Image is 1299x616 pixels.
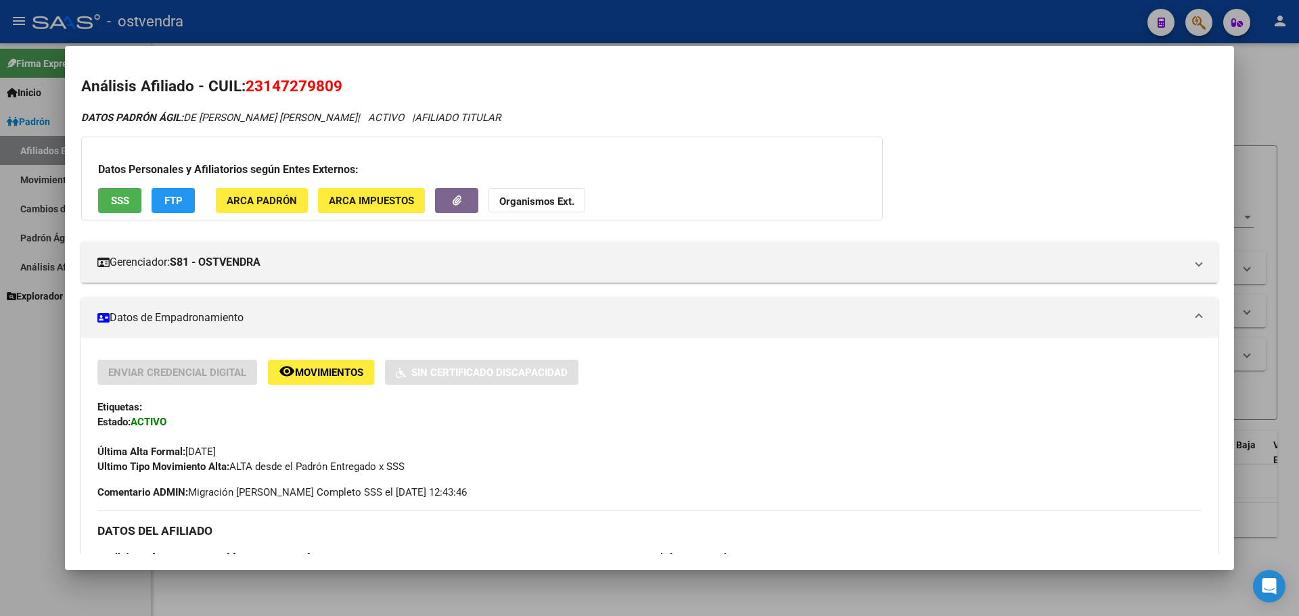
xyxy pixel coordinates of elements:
[97,401,142,413] strong: Etiquetas:
[411,366,568,379] span: Sin Certificado Discapacidad
[97,416,131,428] strong: Estado:
[488,188,585,213] button: Organismos Ext.
[97,446,185,458] strong: Última Alta Formal:
[111,195,129,207] span: SSS
[81,242,1218,283] mat-expansion-panel-header: Gerenciador:S81 - OSTVENDRA
[97,310,1185,326] mat-panel-title: Datos de Empadronamiento
[81,112,501,124] i: | ACTIVO |
[246,77,342,95] span: 23147279809
[98,162,866,178] h3: Datos Personales y Afiliatorios según Entes Externos:
[385,360,578,385] button: Sin Certificado Discapacidad
[164,195,183,207] span: FTP
[81,298,1218,338] mat-expansion-panel-header: Datos de Empadronamiento
[81,112,183,124] strong: DATOS PADRÓN ÁGIL:
[170,254,260,270] strong: S81 - OSTVENDRA
[415,112,501,124] span: AFILIADO TITULAR
[97,552,311,564] span: DE [PERSON_NAME] [PERSON_NAME]
[97,552,137,564] strong: Apellido:
[97,446,216,458] span: [DATE]
[1253,570,1285,602] div: Open Intercom Messenger
[216,188,308,213] button: ARCA Padrón
[499,195,574,208] strong: Organismos Ext.
[98,188,141,213] button: SSS
[97,254,1185,270] mat-panel-title: Gerenciador:
[81,112,357,124] span: DE [PERSON_NAME] [PERSON_NAME]
[279,363,295,379] mat-icon: remove_red_eye
[329,195,414,207] span: ARCA Impuestos
[295,366,363,379] span: Movimientos
[97,360,257,385] button: Enviar Credencial Digital
[152,188,195,213] button: FTP
[97,485,467,500] span: Migración [PERSON_NAME] Completo SSS el [DATE] 12:43:46
[227,195,297,207] span: ARCA Padrón
[97,460,229,473] strong: Ultimo Tipo Movimiento Alta:
[131,416,166,428] strong: ACTIVO
[81,75,1218,98] h2: Análisis Afiliado - CUIL:
[97,523,1202,538] h3: DATOS DEL AFILIADO
[108,366,246,379] span: Enviar Credencial Digital
[649,552,739,564] strong: Teléfono Particular:
[268,360,374,385] button: Movimientos
[318,188,425,213] button: ARCA Impuestos
[97,486,188,498] strong: Comentario ADMIN:
[97,460,405,473] span: ALTA desde el Padrón Entregado x SSS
